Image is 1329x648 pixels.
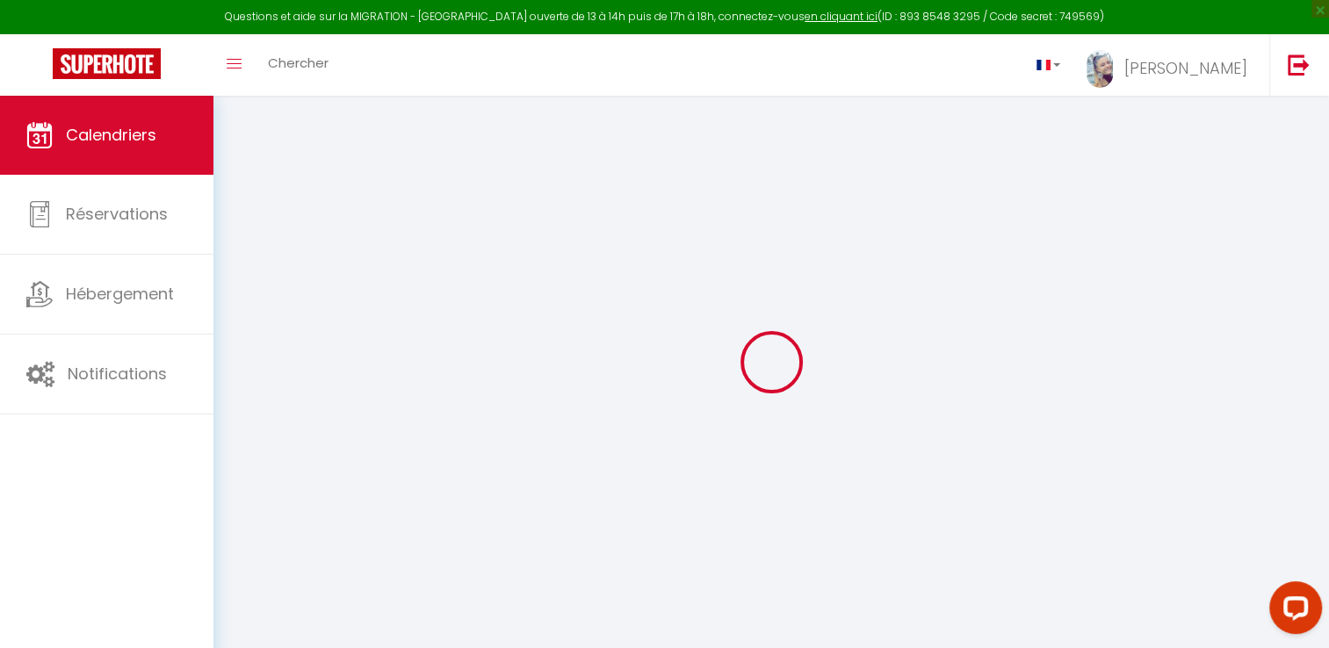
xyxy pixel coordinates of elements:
[805,9,878,24] a: en cliquant ici
[68,363,167,385] span: Notifications
[66,124,156,146] span: Calendriers
[53,48,161,79] img: Super Booking
[1087,50,1113,88] img: ...
[66,283,174,305] span: Hébergement
[1255,574,1329,648] iframe: LiveChat chat widget
[268,54,329,72] span: Chercher
[1288,54,1310,76] img: logout
[1124,57,1247,79] span: [PERSON_NAME]
[1073,34,1269,96] a: ... [PERSON_NAME]
[66,203,168,225] span: Réservations
[255,34,342,96] a: Chercher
